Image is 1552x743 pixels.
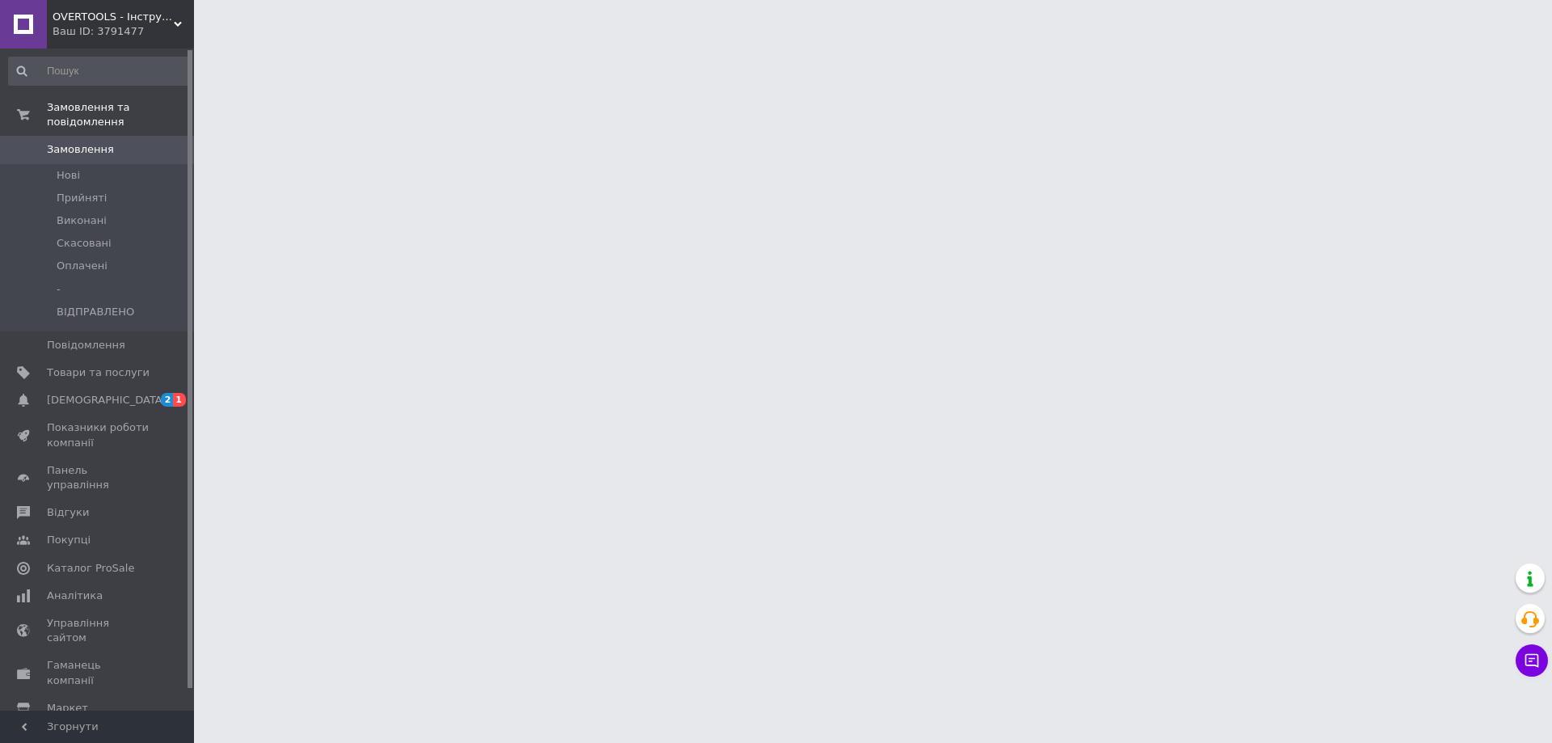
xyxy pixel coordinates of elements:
[57,213,107,228] span: Виконані
[47,589,103,603] span: Аналітика
[47,616,150,645] span: Управління сайтом
[57,236,112,251] span: Скасовані
[53,24,194,39] div: Ваш ID: 3791477
[57,259,108,273] span: Оплачені
[8,57,191,86] input: Пошук
[47,533,91,547] span: Покупці
[47,463,150,492] span: Панель управління
[47,701,88,716] span: Маркет
[47,561,134,576] span: Каталог ProSale
[47,142,114,157] span: Замовлення
[47,338,125,353] span: Повідомлення
[47,505,89,520] span: Відгуки
[47,420,150,450] span: Показники роботи компанії
[57,191,107,205] span: Прийняті
[57,305,134,319] span: ВІДПРАВЛЕНО
[47,365,150,380] span: Товари та послуги
[53,10,174,24] span: OVERTOOLS - Інструменти та автотовари
[161,393,174,407] span: 2
[57,282,61,297] span: -
[47,658,150,687] span: Гаманець компанії
[1516,644,1548,677] button: Чат з покупцем
[47,100,194,129] span: Замовлення та повідомлення
[173,393,186,407] span: 1
[57,168,80,183] span: Нові
[47,393,167,407] span: [DEMOGRAPHIC_DATA]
